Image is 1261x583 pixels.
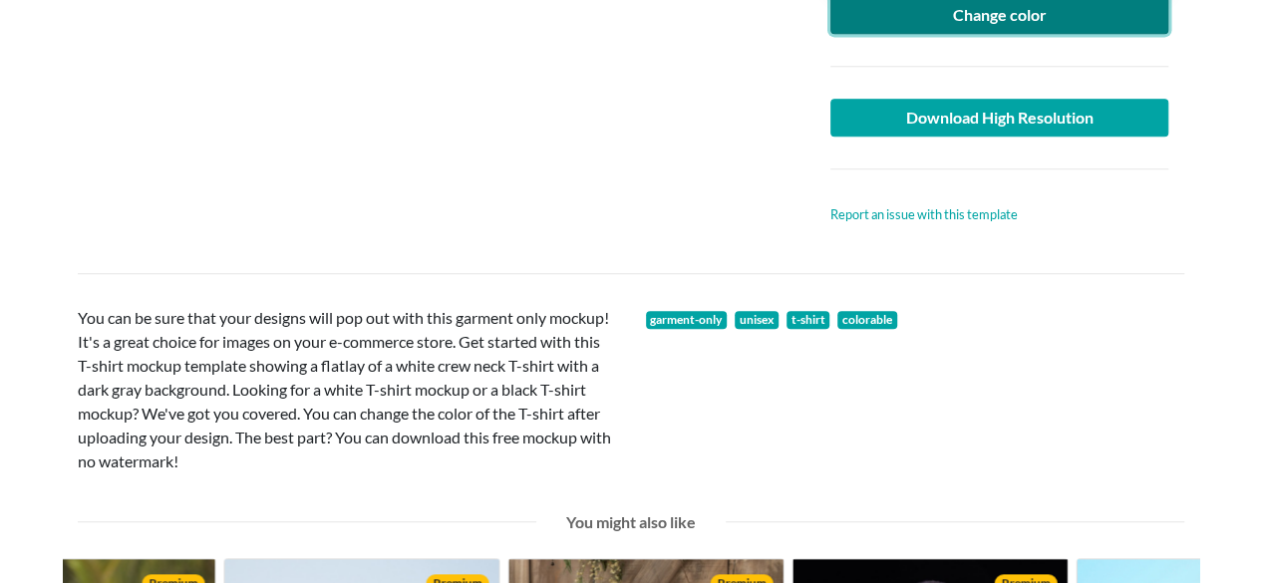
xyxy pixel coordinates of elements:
[735,311,779,329] span: unisex
[787,311,830,329] a: t-shirt
[837,311,897,329] span: colorable
[551,510,711,534] div: You might also like
[78,306,616,473] p: You can be sure that your designs will pop out with this garment only mockup! It's a great choice...
[830,206,1018,222] a: Report an issue with this template
[830,99,1169,137] a: Download High Resolution
[646,311,728,329] a: garment-only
